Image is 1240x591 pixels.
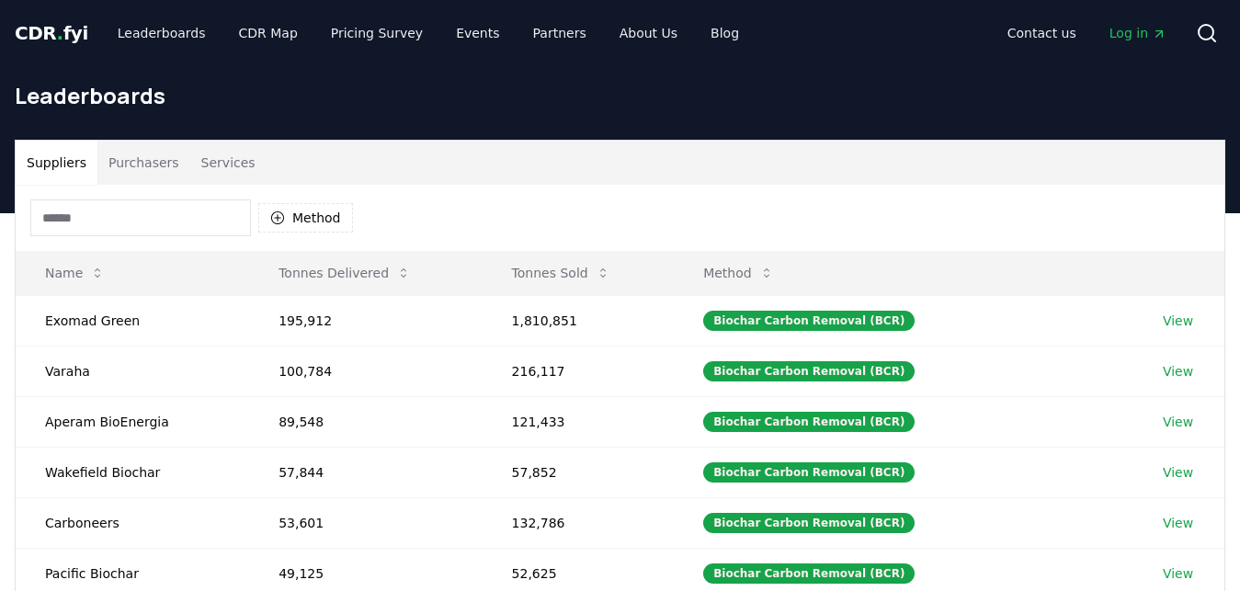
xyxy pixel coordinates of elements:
[258,203,353,233] button: Method
[483,396,675,447] td: 121,433
[1109,24,1166,42] span: Log in
[1163,564,1193,583] a: View
[703,563,915,584] div: Biochar Carbon Removal (BCR)
[15,20,88,46] a: CDR.fyi
[249,346,482,396] td: 100,784
[497,255,625,291] button: Tonnes Sold
[103,17,754,50] nav: Main
[97,141,190,185] button: Purchasers
[190,141,267,185] button: Services
[249,295,482,346] td: 195,912
[16,447,249,497] td: Wakefield Biochar
[249,396,482,447] td: 89,548
[1163,362,1193,381] a: View
[16,346,249,396] td: Varaha
[703,513,915,533] div: Biochar Carbon Removal (BCR)
[15,22,88,44] span: CDR fyi
[518,17,601,50] a: Partners
[696,17,754,50] a: Blog
[1163,463,1193,482] a: View
[993,17,1181,50] nav: Main
[16,396,249,447] td: Aperam BioEnergia
[605,17,692,50] a: About Us
[249,447,482,497] td: 57,844
[703,311,915,331] div: Biochar Carbon Removal (BCR)
[703,412,915,432] div: Biochar Carbon Removal (BCR)
[483,497,675,548] td: 132,786
[57,22,63,44] span: .
[264,255,426,291] button: Tonnes Delivered
[993,17,1091,50] a: Contact us
[16,295,249,346] td: Exomad Green
[441,17,514,50] a: Events
[1095,17,1181,50] a: Log in
[483,346,675,396] td: 216,117
[703,361,915,381] div: Biochar Carbon Removal (BCR)
[483,295,675,346] td: 1,810,851
[103,17,221,50] a: Leaderboards
[16,497,249,548] td: Carboneers
[30,255,119,291] button: Name
[15,81,1225,110] h1: Leaderboards
[316,17,438,50] a: Pricing Survey
[1163,514,1193,532] a: View
[483,447,675,497] td: 57,852
[224,17,313,50] a: CDR Map
[688,255,789,291] button: Method
[703,462,915,483] div: Biochar Carbon Removal (BCR)
[16,141,97,185] button: Suppliers
[1163,413,1193,431] a: View
[249,497,482,548] td: 53,601
[1163,312,1193,330] a: View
